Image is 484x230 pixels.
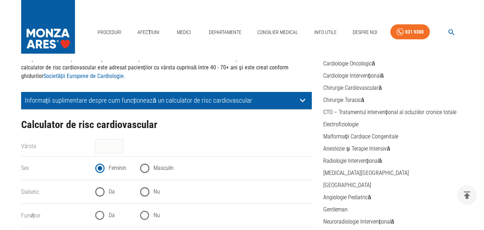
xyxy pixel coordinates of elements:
[254,25,301,40] a: Consilier Medical
[173,25,196,40] a: Medici
[21,143,36,150] label: Vârsta
[323,194,371,201] a: Angiologie Pediatrică
[323,121,358,128] a: Electrofiziologie
[154,187,160,196] span: Nu
[135,25,163,40] a: Afecțiuni
[405,28,424,36] div: 031 9300
[323,109,456,116] a: CTO – Tratamentul intervențional al ocluziilor cronice totale
[350,25,380,40] a: Despre Noi
[323,206,348,213] a: Gentleman
[95,160,312,177] div: gender
[21,211,90,220] legend: Fumător
[154,211,160,220] span: Nu
[323,218,394,225] a: Neuroradiologie Intervențională
[21,188,90,196] legend: Diabetic
[323,60,375,67] a: Cardiologie Oncologică
[95,207,312,224] div: smoking
[21,92,312,109] div: Informații suplimentare despre cum funcționează un calculator de risc cardiovascular
[206,25,244,40] a: Departamente
[109,187,115,196] span: Da
[323,145,390,152] a: Anestezie și Terapie Intensivă
[323,170,409,176] a: [MEDICAL_DATA][GEOGRAPHIC_DATA]
[109,164,126,172] span: Feminin
[109,211,115,220] span: Da
[390,24,430,40] a: 031 9300
[25,97,297,104] p: Informații suplimentare despre cum funcționează un calculator de risc cardiovascular
[95,183,312,201] div: diabetes
[43,73,125,79] a: Societății Europene de Cardiologie.
[323,84,382,91] a: Chirurgie Cardiovasculară
[21,55,300,79] strong: Completează cu atenție toate câmpurile necesare pentru a afla riscul tău de a dezvolta afecțiuni ...
[457,185,477,205] button: delete
[311,25,339,40] a: Info Utile
[323,97,364,103] a: Chirurgie Toracică
[21,165,29,171] label: Sex
[323,72,384,79] a: Cardiologie Intervențională
[154,164,174,172] span: Masculin
[95,25,124,40] a: Proceduri
[323,157,382,164] a: Radiologie Intervențională
[323,182,371,189] a: [GEOGRAPHIC_DATA]
[21,119,312,131] h2: Calculator de risc cardiovascular
[323,133,398,140] a: Malformații Cardiace Congenitale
